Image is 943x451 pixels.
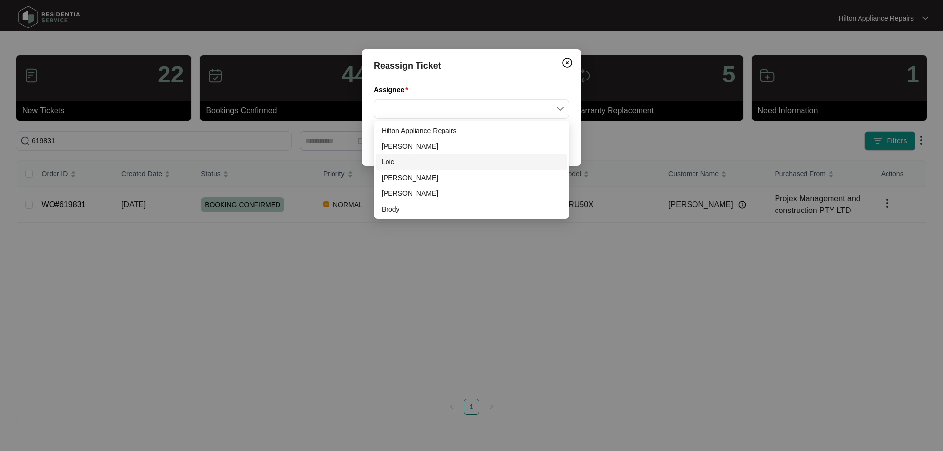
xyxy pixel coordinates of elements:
input: Assignee [380,100,563,118]
div: [PERSON_NAME] [382,141,561,152]
label: Assignee [374,85,412,95]
div: Brody [376,201,567,217]
div: Loic [382,157,561,167]
div: [PERSON_NAME] [382,172,561,183]
img: closeCircle [561,57,573,69]
div: Reassign Ticket [374,59,569,73]
div: Dean [376,138,567,154]
div: Brody [382,204,561,214]
div: [PERSON_NAME] [382,188,561,199]
div: Evan [376,186,567,201]
div: Hilton Appliance Repairs [382,125,561,136]
div: Hilton Appliance Repairs [376,123,567,138]
button: Close [559,55,575,71]
div: Joel [376,170,567,186]
div: Loic [376,154,567,170]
